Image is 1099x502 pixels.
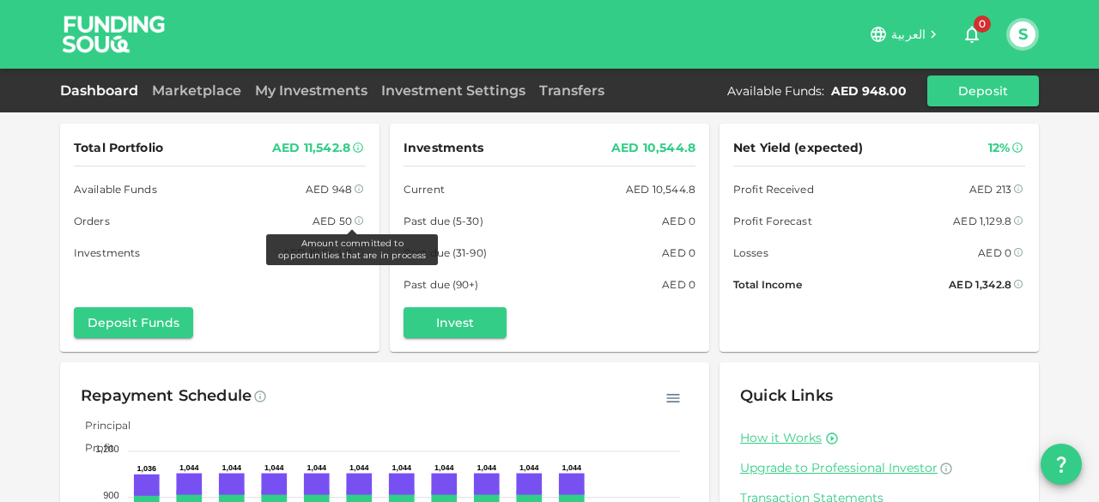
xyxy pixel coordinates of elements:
span: Net Yield (expected) [733,137,864,159]
div: AED 0 [662,244,695,262]
span: Losses [733,244,768,262]
span: Quick Links [740,386,833,405]
button: Invest [404,307,507,338]
div: AED 11,542.8 [272,137,350,159]
div: Repayment Schedule [81,383,252,410]
span: العربية [891,27,926,42]
div: AED 50 [313,212,352,230]
button: 0 [955,17,989,51]
a: Upgrade to Professional Investor [740,460,1018,476]
span: Past due (5-30) [404,212,483,230]
div: AED 10,544.8 [626,180,695,198]
span: Total Income [733,275,802,293]
span: Investments [404,137,483,159]
div: AED 0 [662,212,695,230]
span: Profit Received [733,180,814,198]
span: Past due (90+) [404,275,479,293]
div: AED 1,129.8 [953,212,1011,230]
button: Deposit Funds [74,307,193,338]
a: Transfers [532,82,611,99]
div: AED 10,544.8 [282,244,352,262]
div: AED 948 [306,180,352,198]
div: AED 1,342.8 [949,275,1011,293]
a: My Investments [248,82,374,99]
div: AED 948.00 [831,82,907,100]
a: Dashboard [60,82,145,99]
span: Orders [74,212,110,230]
span: Profit [72,441,114,454]
span: 0 [974,15,991,33]
div: AED 0 [662,275,695,293]
button: Deposit [927,76,1039,106]
a: Investment Settings [374,82,532,99]
tspan: 900 [103,490,118,500]
div: Available Funds : [727,82,824,100]
span: Profit Forecast [733,212,812,230]
div: AED 10,544.8 [611,137,695,159]
button: question [1041,444,1082,485]
span: Current [404,180,445,198]
span: Available Funds [74,180,157,198]
tspan: 1,200 [95,444,119,454]
span: Upgrade to Professional Investor [740,460,938,475]
span: Total Portfolio [74,137,163,159]
button: S [1010,21,1035,47]
div: AED 213 [969,180,1011,198]
span: Investments [74,244,140,262]
a: How it Works [740,430,822,446]
div: AED 0 [978,244,1011,262]
div: 12% [988,137,1010,159]
span: Principal [72,419,131,432]
span: Past due (31-90) [404,244,487,262]
a: Marketplace [145,82,248,99]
